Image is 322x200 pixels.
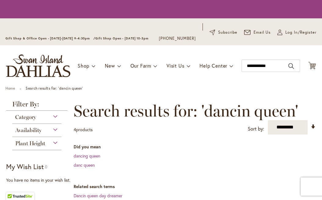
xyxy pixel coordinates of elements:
span: Help Center [199,62,227,69]
span: Email Us [254,29,271,35]
span: Log In/Register [285,29,317,35]
a: Subscribe [210,29,237,35]
span: Subscribe [218,29,237,35]
span: 4 [74,127,76,132]
p: products [74,125,93,135]
span: Gift Shop Open - [DATE] 10-3pm [95,36,148,40]
span: Shop [78,62,90,69]
a: Home [5,86,15,91]
span: Our Farm [130,62,151,69]
strong: My Wish List [6,162,44,171]
a: dancing queen [74,153,100,159]
strong: Filter By: [6,101,68,111]
a: danc queen [74,162,95,168]
button: Search [288,61,294,71]
strong: Search results for: 'dancin queen' [26,86,83,91]
a: Dancin queen day dreamer [74,193,123,198]
span: Visit Us [166,62,184,69]
div: You have no items in your wish list. [6,177,71,183]
a: Log In/Register [277,29,317,35]
a: [PHONE_NUMBER] [159,35,196,42]
a: store logo [6,54,70,77]
span: Gift Shop & Office Open - [DATE]-[DATE] 9-4:30pm / [5,36,95,40]
a: Email Us [244,29,271,35]
span: Category [15,114,36,120]
dt: Related search terms [74,183,316,190]
span: New [105,62,115,69]
iframe: Launch Accessibility Center [5,178,22,195]
span: Plant Height [15,140,45,147]
label: Sort by: [248,123,264,135]
span: Search results for: 'dancin queen' [74,102,298,120]
span: Availability [15,127,42,134]
dt: Did you mean [74,144,316,150]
